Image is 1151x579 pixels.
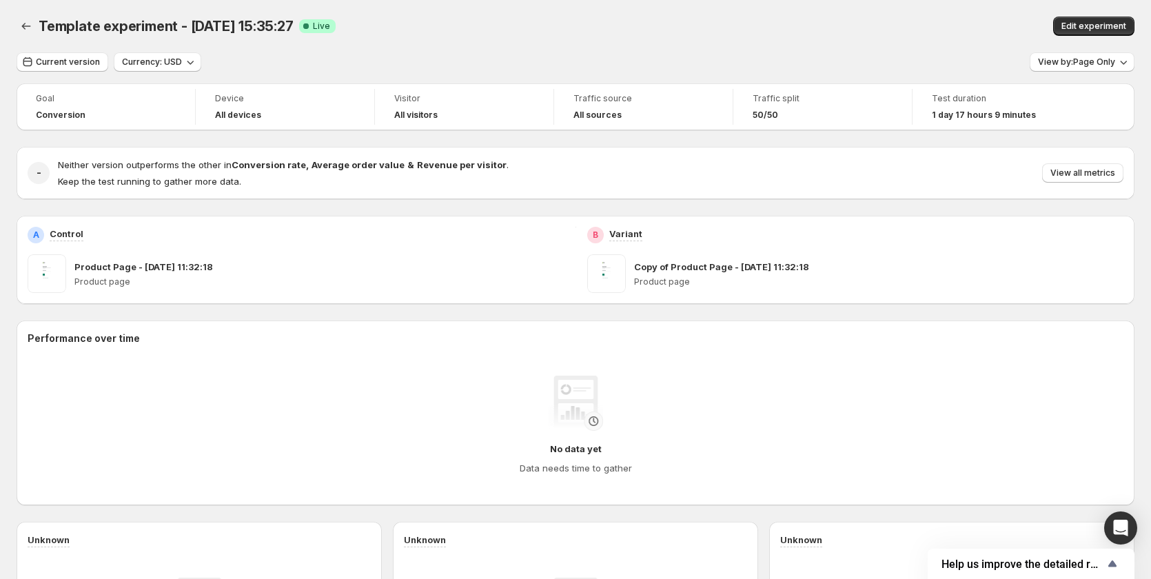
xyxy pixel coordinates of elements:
[58,176,241,187] span: Keep the test running to gather more data.
[932,92,1072,122] a: Test duration1 day 17 hours 9 minutes
[634,260,809,274] p: Copy of Product Page - [DATE] 11:32:18
[1042,163,1123,183] button: View all metrics
[573,110,622,121] h4: All sources
[407,159,414,170] strong: &
[609,227,642,241] p: Variant
[932,110,1036,121] span: 1 day 17 hours 9 minutes
[50,227,83,241] p: Control
[573,92,713,122] a: Traffic sourceAll sources
[1030,52,1134,72] button: View by:Page Only
[1061,21,1126,32] span: Edit experiment
[941,556,1121,572] button: Show survey - Help us improve the detailed report for A/B campaigns
[550,442,602,456] h4: No data yet
[306,159,309,170] strong: ,
[28,332,1123,345] h2: Performance over time
[74,276,564,287] p: Product page
[313,21,330,32] span: Live
[37,166,41,180] h2: -
[312,159,405,170] strong: Average order value
[122,57,182,68] span: Currency: USD
[1038,57,1115,68] span: View by: Page Only
[634,276,1124,287] p: Product page
[58,159,509,170] span: Neither version outperforms the other in .
[1053,17,1134,36] button: Edit experiment
[74,260,213,274] p: Product Page - [DATE] 11:32:18
[28,533,70,547] h3: Unknown
[941,558,1104,571] span: Help us improve the detailed report for A/B campaigns
[753,93,893,104] span: Traffic split
[753,110,778,121] span: 50/50
[593,230,598,241] h2: B
[114,52,201,72] button: Currency: USD
[33,230,39,241] h2: A
[548,376,603,431] img: No data yet
[394,92,534,122] a: VisitorAll visitors
[17,17,36,36] button: Back
[587,254,626,293] img: Copy of Product Page - Aug 22, 11:32:18
[215,110,261,121] h4: All devices
[417,159,507,170] strong: Revenue per visitor
[394,93,534,104] span: Visitor
[753,92,893,122] a: Traffic split50/50
[17,52,108,72] button: Current version
[932,93,1072,104] span: Test duration
[36,110,85,121] span: Conversion
[39,18,294,34] span: Template experiment - [DATE] 15:35:27
[780,533,822,547] h3: Unknown
[36,92,176,122] a: GoalConversion
[28,254,66,293] img: Product Page - Aug 22, 11:32:18
[1104,511,1137,545] div: Open Intercom Messenger
[573,93,713,104] span: Traffic source
[215,93,355,104] span: Device
[36,57,100,68] span: Current version
[520,461,632,475] h4: Data needs time to gather
[1050,167,1115,179] span: View all metrics
[404,533,446,547] h3: Unknown
[215,92,355,122] a: DeviceAll devices
[36,93,176,104] span: Goal
[232,159,306,170] strong: Conversion rate
[394,110,438,121] h4: All visitors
